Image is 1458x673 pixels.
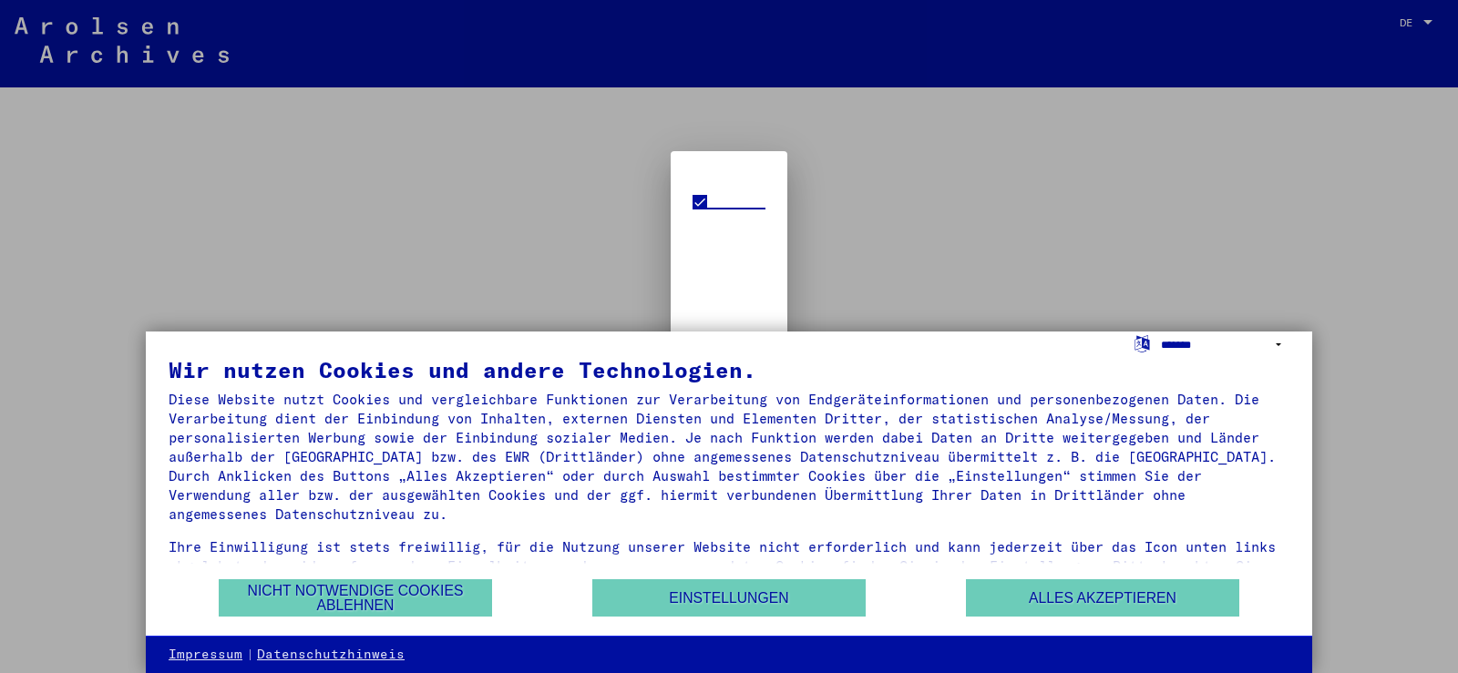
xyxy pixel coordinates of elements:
div: Diese Website nutzt Cookies und vergleichbare Funktionen zur Verarbeitung von Endgeräteinformatio... [169,390,1289,524]
button: Nicht notwendige Cookies ablehnen [219,579,492,617]
a: Datenschutzhinweis [257,646,405,664]
a: Impressum [169,646,242,664]
div: Wir nutzen Cookies und andere Technologien. [169,359,1289,381]
button: Einstellungen [592,579,866,617]
div: Ihre Einwilligung ist stets freiwillig, für die Nutzung unserer Website nicht erforderlich und ka... [169,537,1289,595]
button: Alles akzeptieren [966,579,1239,617]
label: Sprache auswählen [1133,334,1152,352]
select: Sprache auswählen [1161,331,1289,358]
